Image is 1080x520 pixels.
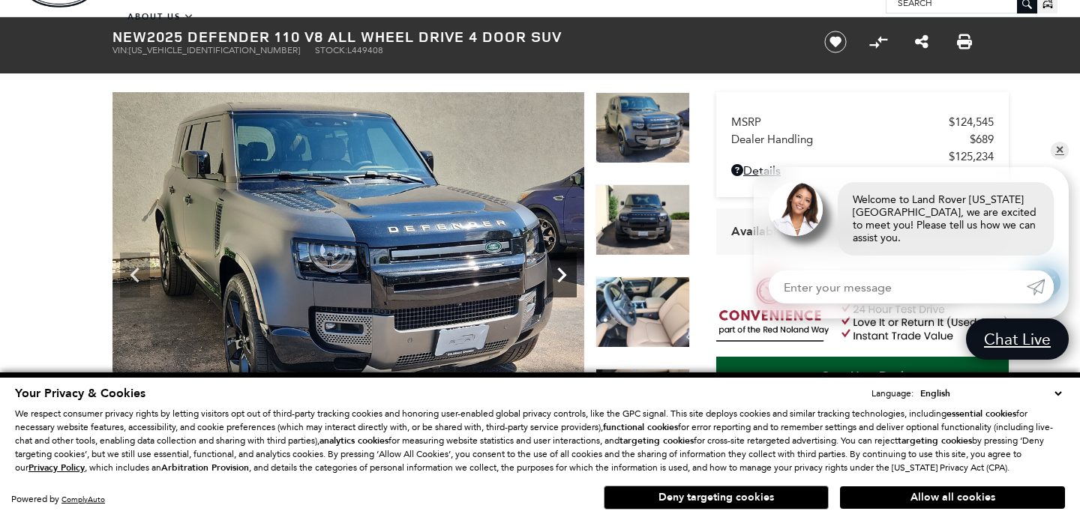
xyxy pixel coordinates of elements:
span: $689 [970,133,994,146]
strong: analytics cookies [319,435,388,447]
span: Stock: [315,45,347,55]
strong: targeting cookies [619,435,694,447]
span: MSRP [731,115,949,129]
a: Submit [1027,270,1054,303]
img: New 2025 Carpathian Grey LAND ROVER V8 image 16 [595,276,690,348]
div: Powered by [11,495,105,504]
a: $125,234 [731,150,994,163]
span: VIN: [112,45,129,55]
span: $124,545 [949,115,994,129]
a: About Us [118,4,203,30]
select: Language Select [916,386,1065,401]
a: Chat Live [966,318,1069,360]
button: Compare Vehicle [867,31,889,53]
a: Dealer Handling $689 [731,133,994,146]
span: Dealer Handling [731,133,970,146]
button: Save vehicle [819,30,852,54]
strong: targeting cookies [898,435,972,447]
a: Print this New 2025 Defender 110 V8 All Wheel Drive 4 Door SUV [957,33,972,51]
p: We respect consumer privacy rights by letting visitors opt out of third-party tracking cookies an... [15,407,1065,474]
img: New 2025 Carpathian Grey LAND ROVER V8 image 14 [595,92,690,163]
div: Next [547,253,577,297]
button: Deny targeting cookies [604,486,829,510]
a: Start Your Deal [716,357,1009,396]
img: Agent profile photo [769,182,823,236]
img: New 2025 Carpathian Grey LAND ROVER V8 image 14 [112,92,584,446]
button: Allow all cookies [840,486,1065,509]
span: L449408 [347,45,383,55]
a: Details [731,163,994,178]
strong: Arbitration Provision [161,462,249,474]
u: Privacy Policy [28,462,85,474]
div: Previous [120,253,150,297]
span: Start Your Deal [822,369,904,383]
div: Welcome to Land Rover [US_STATE][GEOGRAPHIC_DATA], we are excited to meet you! Please tell us how... [838,182,1054,256]
strong: New [112,26,147,46]
input: Enter your message [769,270,1027,303]
a: MSRP $124,545 [731,115,994,129]
strong: functional cookies [603,421,678,433]
div: Language: [871,389,913,398]
h1: 2025 Defender 110 V8 All Wheel Drive 4 Door SUV [112,28,799,45]
strong: essential cookies [946,408,1016,420]
span: Chat Live [976,329,1058,349]
img: New 2025 Carpathian Grey LAND ROVER V8 image 15 [595,184,690,256]
span: Your Privacy & Cookies [15,385,145,402]
img: New 2025 Carpathian Grey LAND ROVER V8 image 17 [595,369,690,440]
span: Available at Retailer [731,223,844,240]
a: ComplyAuto [61,495,105,504]
a: Share this New 2025 Defender 110 V8 All Wheel Drive 4 Door SUV [915,33,928,51]
span: $125,234 [949,150,994,163]
span: [US_VEHICLE_IDENTIFICATION_NUMBER] [129,45,300,55]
